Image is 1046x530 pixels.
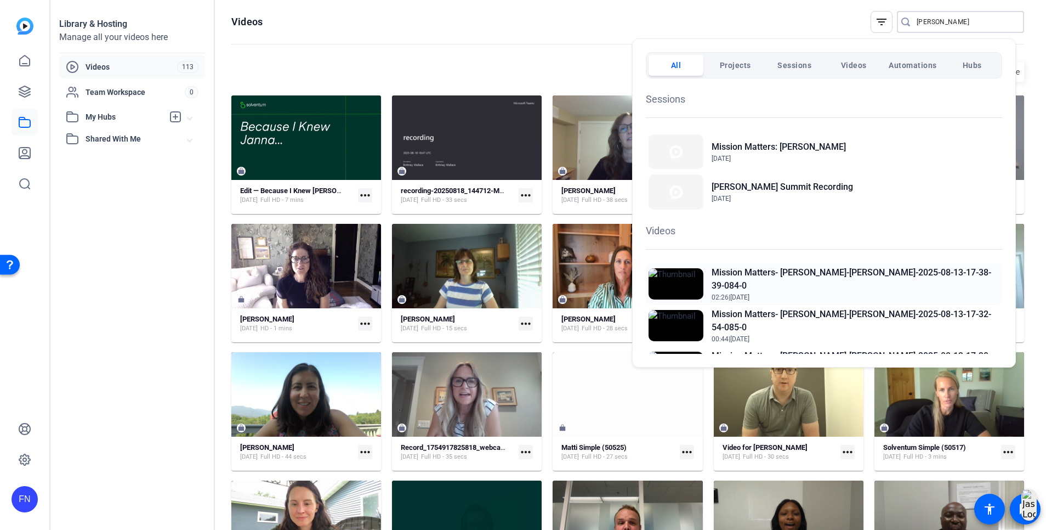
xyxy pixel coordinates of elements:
[777,55,811,75] span: Sessions
[712,266,999,292] h2: Mission Matters- [PERSON_NAME]-[PERSON_NAME]-2025-08-13-17-38-39-084-0
[646,223,1002,238] h1: Videos
[649,352,703,382] img: Thumbnail
[649,268,703,299] img: Thumbnail
[963,55,982,75] span: Hubs
[841,55,867,75] span: Videos
[730,294,749,301] span: [DATE]
[712,308,999,334] h2: Mission Matters- [PERSON_NAME]-[PERSON_NAME]-2025-08-13-17-32-54-085-0
[649,310,703,341] img: Thumbnail
[712,155,731,162] span: [DATE]
[671,55,681,75] span: All
[712,181,853,194] h2: [PERSON_NAME] Summit Recording
[889,55,937,75] span: Automations
[649,134,703,169] img: Thumbnail
[729,294,730,301] span: |
[649,174,703,209] img: Thumbnail
[712,140,846,154] h2: Mission Matters: [PERSON_NAME]
[712,349,999,376] h2: Mission Matters- [PERSON_NAME]-[PERSON_NAME]-2025-08-13-17-30-18-879-0
[646,92,1002,106] h1: Sessions
[720,55,751,75] span: Projects
[729,335,730,343] span: |
[712,335,729,343] span: 00:44
[730,335,749,343] span: [DATE]
[712,195,731,202] span: [DATE]
[712,294,729,301] span: 02:26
